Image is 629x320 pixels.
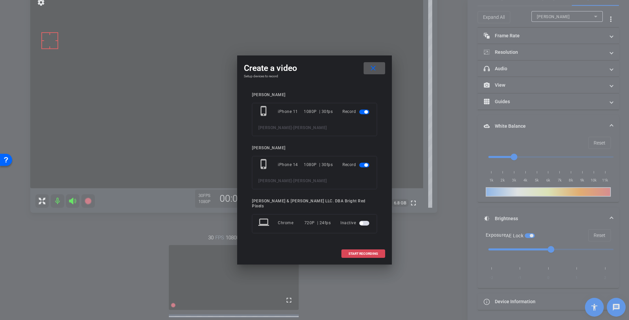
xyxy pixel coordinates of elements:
[341,249,385,258] button: START RECORDING
[244,62,385,74] div: Create a video
[293,178,327,183] span: [PERSON_NAME]
[258,159,270,171] mat-icon: phone_iphone
[304,159,333,171] div: 1080P | 30fps
[304,217,331,229] div: 720P | 24fps
[292,125,294,130] span: -
[340,217,371,229] div: Inactive
[258,178,292,183] span: [PERSON_NAME]
[278,217,304,229] div: Chrome
[258,217,270,229] mat-icon: laptop
[292,178,294,183] span: -
[369,64,377,73] mat-icon: close
[258,125,292,130] span: [PERSON_NAME]
[278,106,304,118] div: iPhone 11
[342,159,371,171] div: Record
[342,106,371,118] div: Record
[258,106,270,118] mat-icon: phone_iphone
[244,74,385,78] h4: Setup devices to record
[278,159,304,171] div: iPhone 14
[293,125,327,130] span: [PERSON_NAME]
[252,146,377,151] div: [PERSON_NAME]
[304,106,333,118] div: 1080P | 30fps
[252,199,377,209] div: [PERSON_NAME] & [PERSON_NAME] LLC. DBA Bright Red Pixels
[348,252,378,255] span: START RECORDING
[252,92,377,97] div: [PERSON_NAME]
